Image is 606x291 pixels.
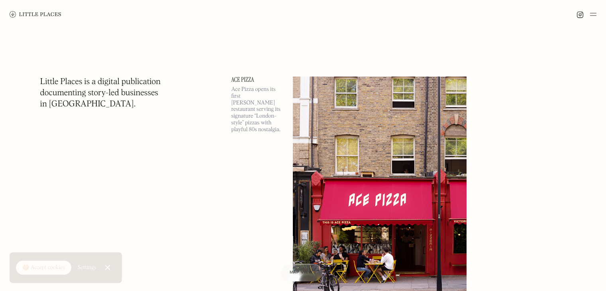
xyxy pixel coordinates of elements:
[78,259,96,277] a: Settings
[280,264,322,281] a: Map view
[107,267,108,268] div: Close Cookie Popup
[22,264,65,272] div: 🍪 Accept cookies
[78,265,96,270] div: Settings
[290,270,313,275] span: Map view
[231,86,283,133] p: Ace Pizza opens its first [PERSON_NAME] restaurant serving its signature “London-style” pizzas wi...
[40,77,161,110] h1: Little Places is a digital publication documenting story-led businesses in [GEOGRAPHIC_DATA].
[100,260,116,275] a: Close Cookie Popup
[16,261,71,275] a: 🍪 Accept cookies
[231,77,283,83] a: Ace Pizza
